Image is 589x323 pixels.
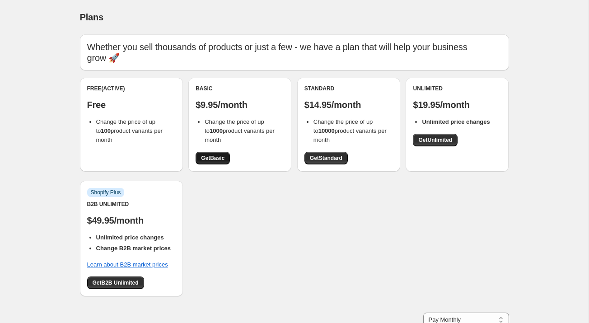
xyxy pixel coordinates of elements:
[96,245,171,252] b: Change B2B market prices
[87,201,176,208] div: B2B Unlimited
[87,261,168,268] a: Learn about B2B market prices
[304,85,393,92] div: Standard
[418,136,452,144] span: Get Unlimited
[87,99,176,110] p: Free
[304,152,348,164] a: GetStandard
[80,12,103,22] span: Plans
[93,279,139,286] span: Get B2B Unlimited
[87,276,144,289] a: GetB2B Unlimited
[413,99,501,110] p: $19.95/month
[87,215,176,226] p: $49.95/month
[304,99,393,110] p: $14.95/month
[310,154,342,162] span: Get Standard
[196,152,230,164] a: GetBasic
[201,154,224,162] span: Get Basic
[196,99,284,110] p: $9.95/month
[96,118,163,143] span: Change the price of up to product variants per month
[413,85,501,92] div: Unlimited
[101,127,111,134] b: 100
[87,85,176,92] div: Free (Active)
[313,118,387,143] span: Change the price of up to product variants per month
[318,127,335,134] b: 10000
[96,234,164,241] b: Unlimited price changes
[422,118,490,125] b: Unlimited price changes
[413,134,458,146] a: GetUnlimited
[91,189,121,196] span: Shopify Plus
[196,85,284,92] div: Basic
[87,42,502,63] p: Whether you sell thousands of products or just a few - we have a plan that will help your busines...
[205,118,275,143] span: Change the price of up to product variants per month
[210,127,223,134] b: 1000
